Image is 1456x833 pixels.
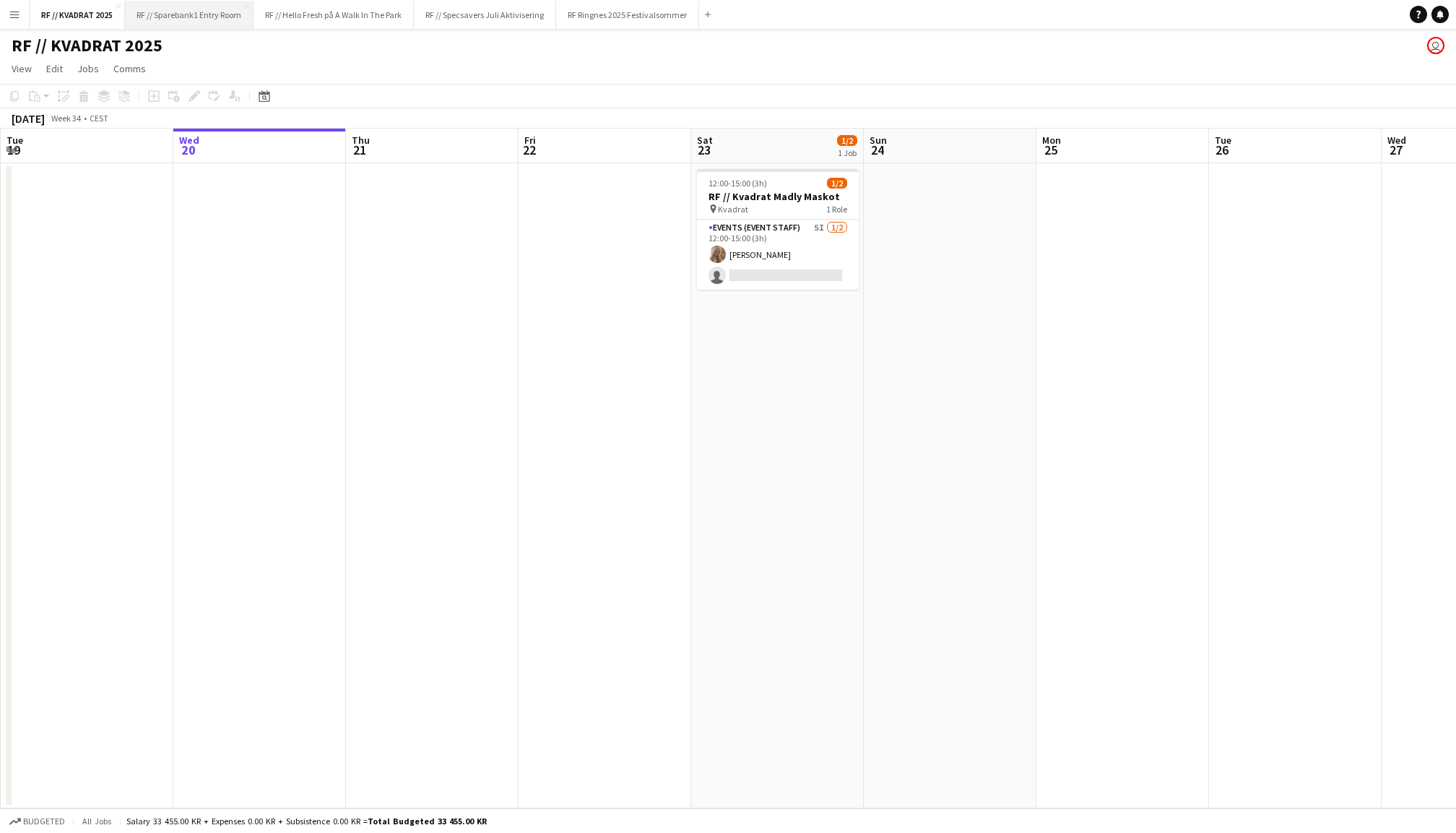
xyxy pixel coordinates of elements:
[1042,134,1061,147] span: Mon
[838,147,857,158] div: 1 Job
[556,1,699,29] button: RF Ringnes 2025 Festivalsommer
[253,1,414,29] button: RF // Hello Fresh på A Walk In The Park
[12,35,162,56] h1: RF // KVADRAT 2025
[30,1,125,29] button: RF // KVADRAT 2025
[697,220,859,290] app-card-role: Events (Event Staff)5I1/212:00-15:00 (3h)[PERSON_NAME]
[6,59,38,78] a: View
[40,59,69,78] a: Edit
[126,816,487,826] div: Salary 33 455.00 KR + Expenses 0.00 KR + Subsistence 0.00 KR =
[1040,142,1061,158] span: 25
[12,111,45,126] div: [DATE]
[125,1,253,29] button: RF // Sparebank1 Entry Room
[837,135,857,146] span: 1/2
[414,1,556,29] button: RF // Specsavers Juli Aktivisering
[46,62,63,75] span: Edit
[4,142,23,158] span: 19
[826,204,847,215] span: 1 Role
[867,142,887,158] span: 24
[6,134,23,147] span: Tue
[1215,134,1231,147] span: Tue
[12,62,32,75] span: View
[368,816,487,826] span: Total Budgeted 33 455.00 KR
[1427,37,1444,54] app-user-avatar: Marit Holvik
[23,816,65,826] span: Budgeted
[179,134,199,147] span: Wed
[1213,142,1231,158] span: 26
[48,113,84,124] span: Week 34
[697,190,859,203] h3: RF // Kvadrat Madly Maskot
[77,62,99,75] span: Jobs
[695,142,713,158] span: 23
[870,134,887,147] span: Sun
[718,204,748,215] span: Kvadrat
[708,178,767,189] span: 12:00-15:00 (3h)
[113,62,146,75] span: Comms
[352,134,370,147] span: Thu
[350,142,370,158] span: 21
[1387,134,1406,147] span: Wed
[827,178,847,189] span: 1/2
[71,59,105,78] a: Jobs
[90,113,108,124] div: CEST
[697,134,713,147] span: Sat
[108,59,152,78] a: Comms
[79,816,114,826] span: All jobs
[1385,142,1406,158] span: 27
[697,169,859,290] app-job-card: 12:00-15:00 (3h)1/2RF // Kvadrat Madly Maskot Kvadrat1 RoleEvents (Event Staff)5I1/212:00-15:00 (...
[524,134,536,147] span: Fri
[177,142,199,158] span: 20
[522,142,536,158] span: 22
[7,813,67,829] button: Budgeted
